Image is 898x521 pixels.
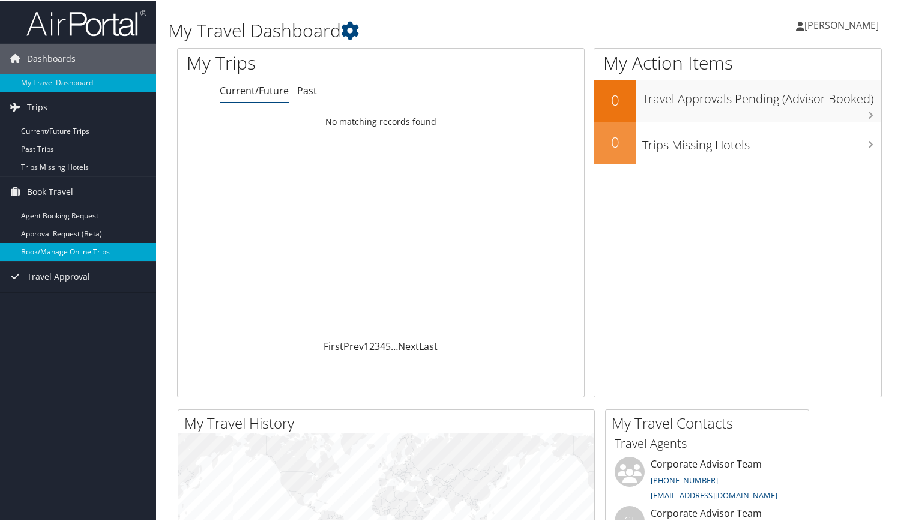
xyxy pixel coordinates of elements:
h2: 0 [594,89,636,109]
span: Book Travel [27,176,73,206]
a: Next [398,339,419,352]
a: [PHONE_NUMBER] [651,474,718,484]
a: 4 [380,339,385,352]
a: [EMAIL_ADDRESS][DOMAIN_NAME] [651,489,777,499]
h3: Travel Approvals Pending (Advisor Booked) [642,83,881,106]
a: Prev [343,339,364,352]
a: Past [297,83,317,96]
h2: My Travel History [184,412,594,432]
span: [PERSON_NAME] [804,17,879,31]
a: First [324,339,343,352]
h3: Trips Missing Hotels [642,130,881,152]
li: Corporate Advisor Team [609,456,806,505]
h3: Travel Agents [615,434,800,451]
span: Travel Approval [27,260,90,291]
a: 5 [385,339,391,352]
span: Trips [27,91,47,121]
h1: My Travel Dashboard [168,17,650,42]
a: Current/Future [220,83,289,96]
a: 3 [375,339,380,352]
img: airportal-logo.png [26,8,146,36]
h1: My Action Items [594,49,881,74]
a: 1 [364,339,369,352]
a: 0Trips Missing Hotels [594,121,881,163]
td: No matching records found [178,110,584,131]
h2: My Travel Contacts [612,412,809,432]
h1: My Trips [187,49,406,74]
span: … [391,339,398,352]
a: 2 [369,339,375,352]
span: Dashboards [27,43,76,73]
a: [PERSON_NAME] [796,6,891,42]
a: Last [419,339,438,352]
h2: 0 [594,131,636,151]
a: 0Travel Approvals Pending (Advisor Booked) [594,79,881,121]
